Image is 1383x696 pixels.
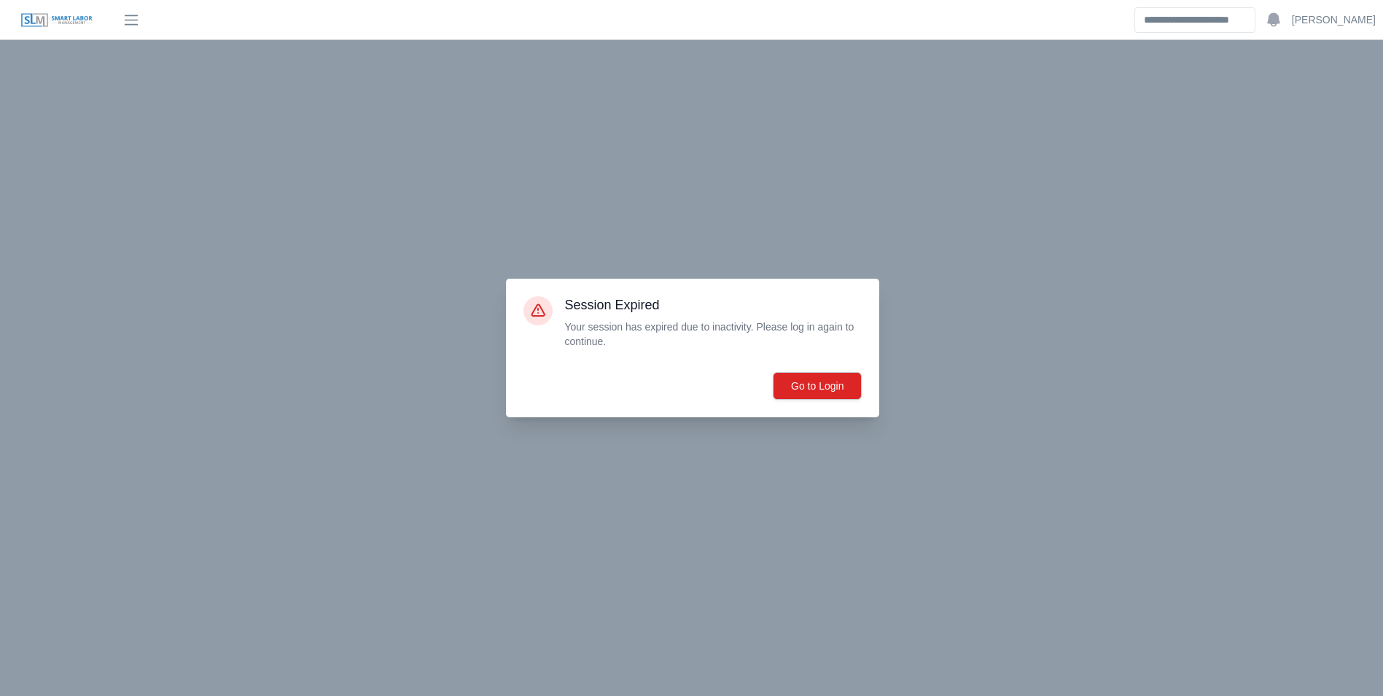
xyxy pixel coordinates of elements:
[20,12,93,28] img: SLM Logo
[564,320,862,349] p: Your session has expired due to inactivity. Please log in again to continue.
[1292,12,1376,28] a: [PERSON_NAME]
[773,372,862,400] button: Go to Login
[1134,7,1255,33] input: Search
[564,296,862,314] h3: Session Expired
